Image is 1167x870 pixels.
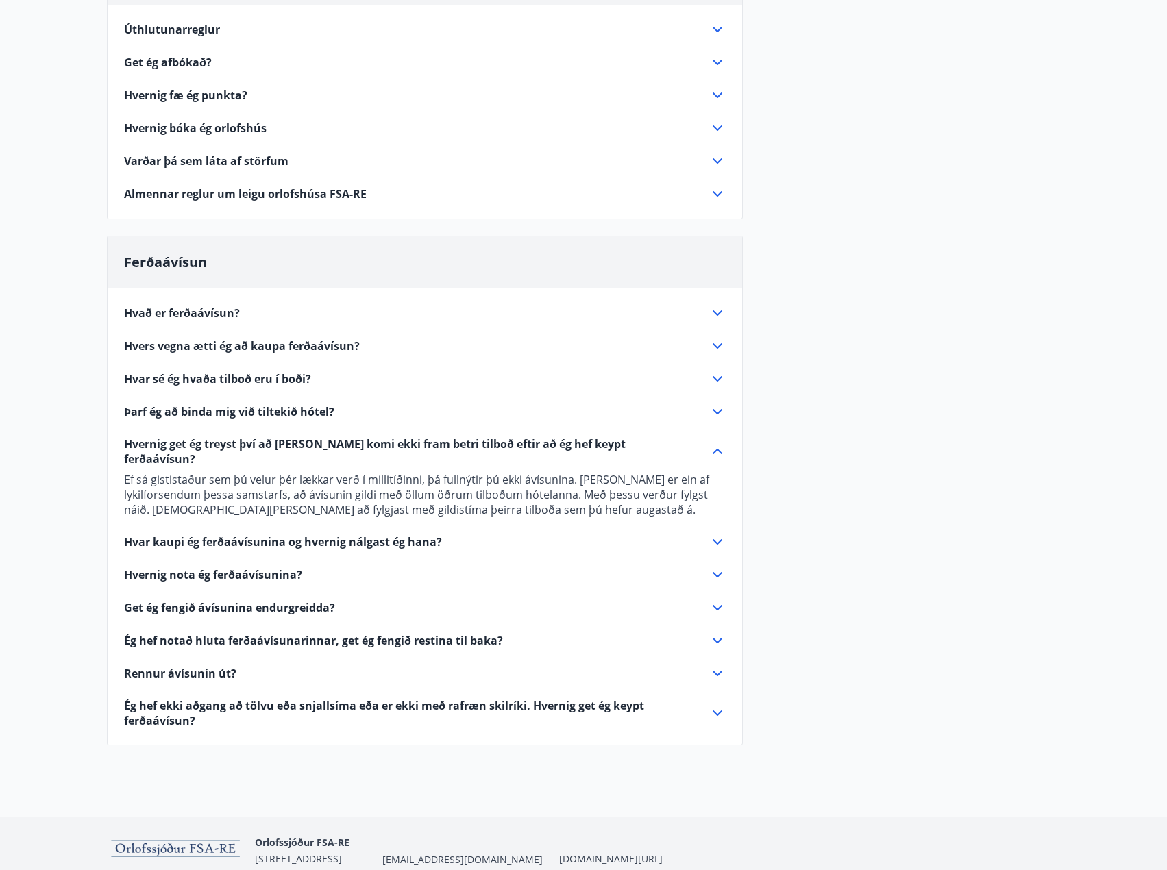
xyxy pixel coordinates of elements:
[124,698,726,728] div: Ég hef ekki aðgang að tölvu eða snjallsíma eða er ekki með rafræn skilríki. Hvernig get ég keypt ...
[382,853,543,867] span: [EMAIL_ADDRESS][DOMAIN_NAME]
[124,153,726,169] div: Varðar þá sem láta af störfum
[124,306,240,321] span: Hvað er ferðaávísun?
[255,852,342,865] span: [STREET_ADDRESS]
[124,534,442,549] span: Hvar kaupi ég ferðaávísunina og hvernig nálgast ég hana?
[124,153,288,169] span: Varðar þá sem láta af störfum
[124,403,726,420] div: Þarf ég að binda mig við tiltekið hótel?
[124,404,334,419] span: Þarf ég að binda mig við tiltekið hótel?
[124,338,360,353] span: Hvers vegna ætti ég að kaupa ferðaávísun?
[255,836,349,849] span: Orlofssjóður FSA-RE
[124,305,726,321] div: Hvað er ferðaávísun?
[124,534,726,550] div: Hvar kaupi ég ferðaávísunina og hvernig nálgast ég hana?
[124,600,335,615] span: Get ég fengið ávísunina endurgreidda?
[559,852,663,865] a: [DOMAIN_NAME][URL]
[124,22,220,37] span: Úthlutunarreglur
[124,665,726,682] div: Rennur ávísunin út?
[124,467,726,517] div: Hvernig get ég treyst því að [PERSON_NAME] komi ekki fram betri tilboð eftir að ég hef keypt ferð...
[124,666,236,681] span: Rennur ávísunin út?
[107,836,244,864] img: 9KYmDEypRXG94GXCPf4TxXoKKe9FJA8K7GHHUKiP.png
[124,88,247,103] span: Hvernig fæ ég punkta?
[124,87,726,103] div: Hvernig fæ ég punkta?
[124,338,726,354] div: Hvers vegna ætti ég að kaupa ferðaávísun?
[124,120,726,136] div: Hvernig bóka ég orlofshús
[124,55,212,70] span: Get ég afbókað?
[124,253,207,271] span: Ferðaávísun
[124,436,726,467] div: Hvernig get ég treyst því að [PERSON_NAME] komi ekki fram betri tilboð eftir að ég hef keypt ferð...
[124,632,726,649] div: Ég hef notað hluta ferðaávísunarinnar, get ég fengið restina til baka?
[124,186,726,202] div: Almennar reglur um leigu orlofshúsa FSA-RE
[124,567,726,583] div: Hvernig nota ég ferðaávísunina?
[124,633,503,648] span: Ég hef notað hluta ferðaávísunarinnar, get ég fengið restina til baka?
[124,371,726,387] div: Hvar sé ég hvaða tilboð eru í boði?
[124,698,693,728] span: Ég hef ekki aðgang að tölvu eða snjallsíma eða er ekki með rafræn skilríki. Hvernig get ég keypt ...
[124,54,726,71] div: Get ég afbókað?
[124,472,726,517] p: Ef sá gististaður sem þú velur þér lækkar verð í millitíðinni, þá fullnýtir þú ekki ávísunina. [P...
[124,436,693,467] span: Hvernig get ég treyst því að [PERSON_NAME] komi ekki fram betri tilboð eftir að ég hef keypt ferð...
[124,371,311,386] span: Hvar sé ég hvaða tilboð eru í boði?
[124,186,367,201] span: Almennar reglur um leigu orlofshúsa FSA-RE
[124,121,267,136] span: Hvernig bóka ég orlofshús
[124,599,726,616] div: Get ég fengið ávísunina endurgreidda?
[124,21,726,38] div: Úthlutunarreglur
[124,567,302,582] span: Hvernig nota ég ferðaávísunina?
